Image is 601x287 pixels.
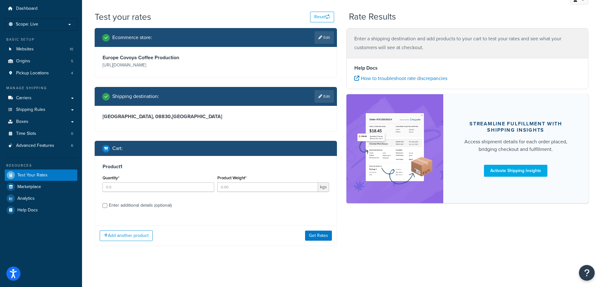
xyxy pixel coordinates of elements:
[5,37,77,42] div: Basic Setup
[217,175,246,180] label: Product Weight*
[71,143,73,148] span: 6
[356,104,434,194] img: feature-image-si-e24932ea9b9fcd0ff835db86be1ff8d589347e8876e1638d903ea230a36726be.png
[103,203,107,208] input: Enter additional details (optional)
[5,163,77,168] div: Resources
[458,138,574,153] div: Access shipment details for each order placed, bridging checkout and fulfillment.
[5,3,77,14] a: Dashboard
[5,193,77,204] a: Analytics
[315,90,334,103] a: Edit
[5,43,77,55] a: Websites10
[16,22,38,27] span: Scope: Live
[484,165,547,177] a: Activate Shipping Insights
[16,59,30,64] span: Origins
[315,31,334,44] a: Edit
[5,55,77,67] li: Origins
[109,201,172,210] div: Enter additional details (optional)
[17,208,38,213] span: Help Docs
[5,67,77,79] a: Pickup Locations4
[70,47,73,52] span: 10
[103,175,119,180] label: Quantity*
[16,6,38,11] span: Dashboard
[318,182,329,192] span: kgs
[5,116,77,128] a: Boxes
[16,131,36,136] span: Time Slots
[16,119,28,124] span: Boxes
[5,55,77,67] a: Origins5
[5,104,77,116] a: Shipping Rules
[95,11,151,23] h1: Test your rates
[5,67,77,79] li: Pickup Locations
[354,34,581,52] p: Enter a shipping destination and add products to your cart to test your rates and see what your c...
[17,196,35,201] span: Analytics
[5,92,77,104] a: Carriers
[112,35,152,40] h2: Ecommerce store :
[5,85,77,91] div: Manage Shipping
[112,94,159,99] h2: Shipping destination :
[17,184,41,190] span: Marketplace
[305,231,332,241] button: Get Rates
[217,182,318,192] input: 0.00
[112,146,123,151] h2: Cart :
[349,12,396,22] h2: Rate Results
[310,12,334,22] button: Reset
[354,64,581,72] h4: Help Docs
[16,95,32,101] span: Carriers
[5,169,77,181] a: Test Your Rates
[100,230,153,241] button: Add another product
[16,71,49,76] span: Pickup Locations
[103,113,329,120] h3: [GEOGRAPHIC_DATA], 08830 , [GEOGRAPHIC_DATA]
[71,131,73,136] span: 0
[103,182,214,192] input: 0.0
[5,43,77,55] li: Websites
[17,173,48,178] span: Test Your Rates
[5,128,77,140] a: Time Slots0
[103,55,214,61] h3: Europe Covoya Coffee Production
[5,140,77,152] a: Advanced Features6
[5,128,77,140] li: Time Slots
[16,47,34,52] span: Websites
[103,164,329,170] h3: Product 1
[354,75,447,82] a: How to troubleshoot rate discrepancies
[5,181,77,192] a: Marketplace
[16,143,54,148] span: Advanced Features
[579,265,595,281] button: Open Resource Center
[16,107,45,112] span: Shipping Rules
[5,140,77,152] li: Advanced Features
[71,71,73,76] span: 4
[71,59,73,64] span: 5
[458,121,574,133] div: Streamline Fulfillment with Shipping Insights
[5,204,77,216] a: Help Docs
[103,61,214,70] p: [URL][DOMAIN_NAME]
